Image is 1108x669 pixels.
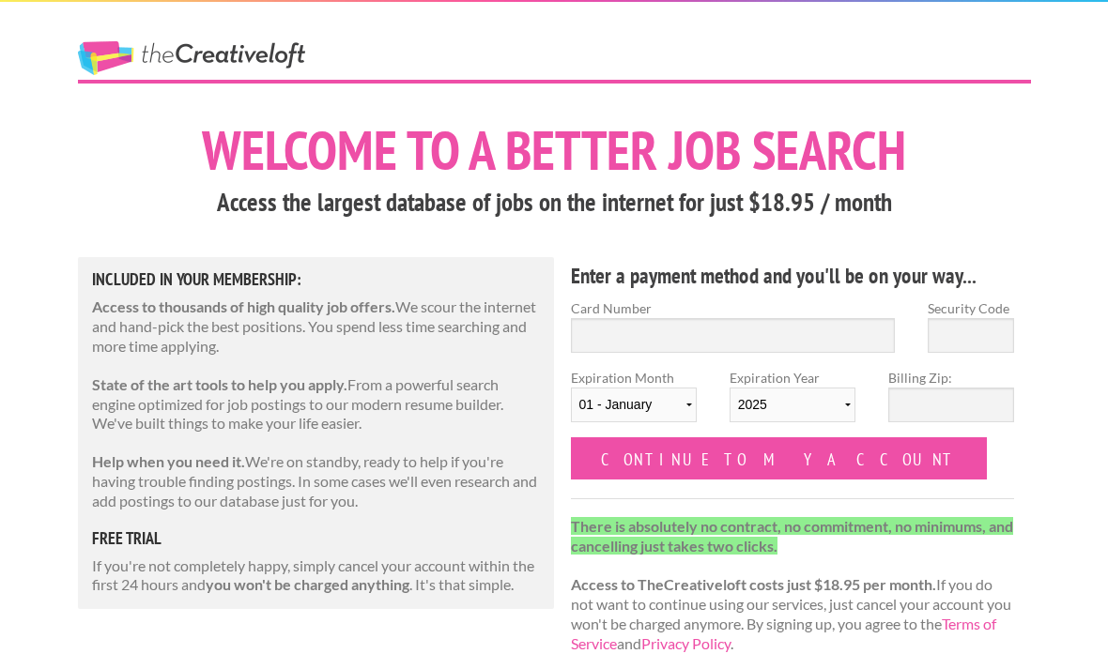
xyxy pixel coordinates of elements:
h5: free trial [92,530,541,547]
a: Terms of Service [571,615,996,652]
h3: Access the largest database of jobs on the internet for just $18.95 / month [78,185,1031,220]
p: From a powerful search engine optimized for job postings to our modern resume builder. We've buil... [92,375,541,433]
strong: Help when you need it. [92,452,245,470]
p: If you're not completely happy, simply cancel your account within the first 24 hours and . It's t... [92,556,541,596]
label: Card Number [571,298,896,318]
input: Continue to my account [571,437,988,479]
p: If you do not want to continue using our services, just cancel your account you won't be charged ... [571,517,1015,654]
strong: Access to thousands of high quality job offers. [92,297,395,315]
p: We scour the internet and hand-pick the best positions. You spend less time searching and more ti... [92,297,541,356]
label: Expiration Month [571,368,697,437]
strong: Access to TheCreativeloft costs just $18.95 per month. [571,575,936,593]
strong: State of the art tools to help you apply. [92,375,347,393]
a: The Creative Loft [78,41,305,75]
strong: There is absolutely no contract, no commitment, no minimums, and cancelling just takes two clicks. [571,517,1013,555]
select: Expiration Month [571,388,697,422]
select: Expiration Year [730,388,855,422]
h4: Enter a payment method and you'll be on your way... [571,261,1015,291]
h5: Included in Your Membership: [92,271,541,288]
label: Billing Zip: [888,368,1014,388]
a: Privacy Policy [641,634,731,652]
p: We're on standby, ready to help if you're having trouble finding postings. In some cases we'll ev... [92,452,541,510]
strong: you won't be charged anything [206,575,409,593]
label: Security Code [928,298,1014,318]
h1: Welcome to a better job search [78,123,1031,177]
label: Expiration Year [730,368,855,437]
